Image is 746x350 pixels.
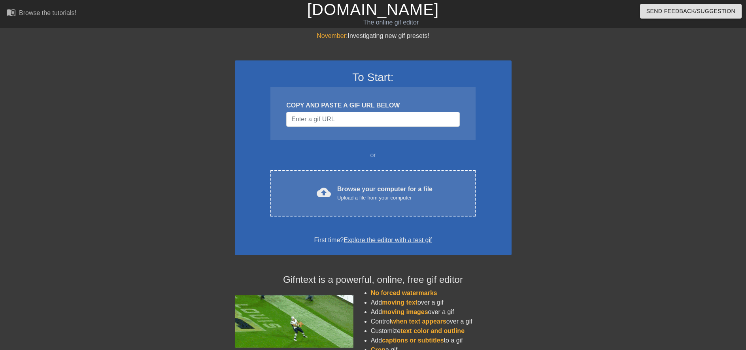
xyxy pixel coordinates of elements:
[253,18,529,27] div: The online gif editor
[371,336,512,345] li: Add to a gif
[646,6,735,16] span: Send Feedback/Suggestion
[337,194,432,202] div: Upload a file from your computer
[371,298,512,307] li: Add over a gif
[371,307,512,317] li: Add over a gif
[286,112,459,127] input: Username
[400,327,465,334] span: text color and outline
[382,337,444,344] span: captions or subtitles
[371,326,512,336] li: Customize
[337,184,432,202] div: Browse your computer for a file
[640,4,742,19] button: Send Feedback/Suggestion
[371,317,512,326] li: Control over a gif
[6,8,76,20] a: Browse the tutorials!
[255,151,491,160] div: or
[235,295,353,348] img: football_small.gif
[391,318,446,325] span: when text appears
[317,32,348,39] span: November:
[245,71,501,84] h3: To Start:
[245,235,501,245] div: First time?
[317,185,331,199] span: cloud_upload
[286,101,459,110] div: COPY AND PASTE A GIF URL BELOW
[382,299,417,306] span: moving text
[235,31,512,41] div: Investigating new gif presets!
[19,9,76,16] div: Browse the tutorials!
[344,237,432,243] a: Explore the editor with a test gif
[6,8,16,17] span: menu_book
[235,274,512,286] h4: Gifntext is a powerful, online, free gif editor
[382,309,428,315] span: moving images
[371,290,437,296] span: No forced watermarks
[307,1,439,18] a: [DOMAIN_NAME]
